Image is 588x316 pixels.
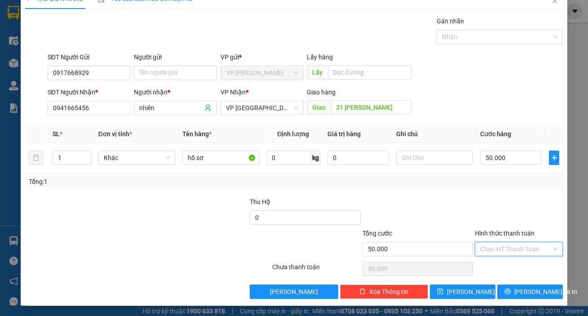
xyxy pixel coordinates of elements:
[51,38,118,48] text: PTT2510140014
[134,52,217,62] div: Người gửi
[363,230,392,237] span: Tổng cước
[369,287,408,297] span: Xóa Thông tin
[430,285,495,299] button: save[PERSON_NAME]
[549,154,559,161] span: plus
[549,151,559,165] button: plus
[437,18,464,25] label: Gán nhãn
[182,151,259,165] input: VD: Bàn, Ghế
[359,288,366,295] span: delete
[393,125,477,143] th: Ghi chú
[307,100,331,115] span: Giao
[250,285,338,299] button: [PERSON_NAME]
[437,288,443,295] span: save
[53,130,60,138] span: SL
[277,130,309,138] span: Định lượng
[7,53,74,71] div: Gửi: VP [PERSON_NAME]
[98,130,132,138] span: Đơn vị tính
[226,66,298,80] span: VP Phan Thiết
[331,100,412,115] input: Dọc đường
[29,151,43,165] button: delete
[104,151,170,165] span: Khác
[48,52,131,62] div: SĐT Người Gửi
[134,87,217,97] div: Người nhận
[204,104,212,111] span: user-add
[340,285,428,299] button: deleteXóa Thông tin
[270,287,318,297] span: [PERSON_NAME]
[327,151,389,165] input: 0
[475,230,535,237] label: Hình thức thanh toán
[497,285,563,299] button: printer[PERSON_NAME] và In
[327,130,361,138] span: Giá trị hàng
[79,53,161,71] div: Nhận: VP [GEOGRAPHIC_DATA]
[514,287,577,297] span: [PERSON_NAME] và In
[504,288,511,295] span: printer
[307,89,336,96] span: Giao hàng
[307,65,328,80] span: Lấy
[48,87,131,97] div: SĐT Người Nhận
[396,151,473,165] input: Ghi Chú
[447,287,495,297] span: [PERSON_NAME]
[250,198,270,205] span: Thu Hộ
[271,262,361,278] div: Chưa thanh toán
[480,130,511,138] span: Cước hàng
[328,65,412,80] input: Dọc đường
[182,130,212,138] span: Tên hàng
[221,52,304,62] div: VP gửi
[226,101,298,115] span: VP Đà Lạt
[221,89,246,96] span: VP Nhận
[307,53,333,61] span: Lấy hàng
[311,151,320,165] span: kg
[29,177,228,187] div: Tổng: 1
